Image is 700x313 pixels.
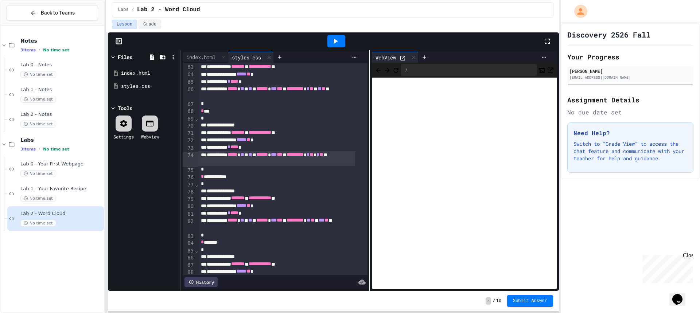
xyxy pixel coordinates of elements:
span: No time set [20,170,56,177]
span: No time set [20,220,56,227]
h2: Your Progress [567,52,693,62]
span: Notes [20,38,102,44]
span: 3 items [20,147,36,152]
h2: Assignment Details [567,95,693,105]
span: 3 items [20,48,36,52]
span: No time set [20,71,56,78]
span: • [39,47,40,53]
span: Lab 2 - Word Cloud [20,211,102,217]
span: Lab 2 - Word Cloud [137,5,200,14]
iframe: chat widget [639,252,693,283]
span: / [132,7,134,13]
span: Lab 2 - Notes [20,111,102,118]
div: styles.css [121,83,178,90]
p: Switch to "Grade View" to access the chat feature and communicate with your teacher for help and ... [573,140,687,162]
span: Lab 0 - Notes [20,62,102,68]
span: Lab 1 - Your Favorite Recipe [20,186,102,192]
div: index.html [121,70,178,77]
span: • [39,146,40,152]
span: Lab 0 - Your First Webpage [20,161,102,167]
h3: Need Help? [573,129,687,137]
button: Lesson [112,20,137,29]
div: No due date set [567,108,693,117]
div: My Account [567,3,589,20]
span: No time set [43,147,69,152]
span: No time set [20,121,56,128]
div: [EMAIL_ADDRESS][DOMAIN_NAME] [569,75,691,80]
span: No time set [43,48,69,52]
span: Labs [20,137,102,143]
div: Chat with us now!Close [3,3,50,46]
button: Back to Teams [7,5,98,21]
h1: Discovery 2526 Fall [567,30,650,40]
span: Labs [118,7,129,13]
span: Lab 1 - Notes [20,87,102,93]
span: No time set [20,96,56,103]
iframe: chat widget [669,284,693,306]
span: No time set [20,195,56,202]
span: Back to Teams [41,9,75,17]
div: [PERSON_NAME] [569,68,691,74]
button: Grade [139,20,161,29]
